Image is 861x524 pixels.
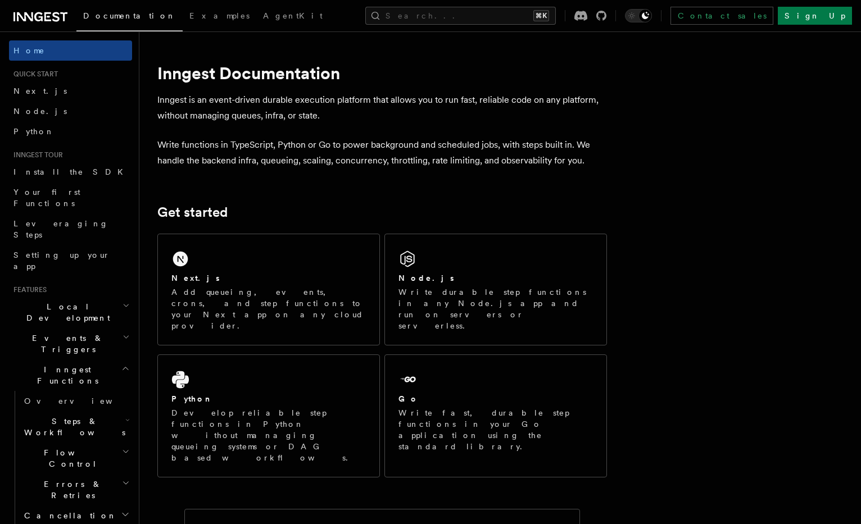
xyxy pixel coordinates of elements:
a: Next.jsAdd queueing, events, crons, and step functions to your Next app on any cloud provider. [157,234,380,345]
a: Leveraging Steps [9,213,132,245]
a: Documentation [76,3,183,31]
p: Write durable step functions in any Node.js app and run on servers or serverless. [398,286,593,331]
h2: Next.js [171,272,220,284]
p: Develop reliable step functions in Python without managing queueing systems or DAG based workflows. [171,407,366,463]
span: Next.js [13,86,67,95]
span: Inngest tour [9,151,63,160]
button: Search...⌘K [365,7,556,25]
p: Write fast, durable step functions in your Go application using the standard library. [398,407,593,452]
a: Install the SDK [9,162,132,182]
a: AgentKit [256,3,329,30]
p: Inngest is an event-driven durable execution platform that allows you to run fast, reliable code ... [157,92,607,124]
span: Setting up your app [13,250,110,271]
a: Node.js [9,101,132,121]
a: Your first Functions [9,182,132,213]
span: Documentation [83,11,176,20]
button: Inngest Functions [9,359,132,391]
span: Steps & Workflows [20,416,125,438]
p: Write functions in TypeScript, Python or Go to power background and scheduled jobs, with steps bu... [157,137,607,168]
button: Local Development [9,297,132,328]
a: Get started [157,204,228,220]
span: Quick start [9,70,58,79]
span: Install the SDK [13,167,130,176]
p: Add queueing, events, crons, and step functions to your Next app on any cloud provider. [171,286,366,331]
span: Leveraging Steps [13,219,108,239]
h2: Python [171,393,213,404]
a: Python [9,121,132,142]
button: Toggle dark mode [625,9,652,22]
a: PythonDevelop reliable step functions in Python without managing queueing systems or DAG based wo... [157,354,380,477]
a: Sign Up [778,7,852,25]
h2: Node.js [398,272,454,284]
span: Home [13,45,45,56]
span: Examples [189,11,250,20]
a: Home [9,40,132,61]
span: Cancellation [20,510,117,521]
kbd: ⌘K [533,10,549,21]
a: Contact sales [670,7,773,25]
h2: Go [398,393,419,404]
a: GoWrite fast, durable step functions in your Go application using the standard library. [384,354,607,477]
span: AgentKit [263,11,323,20]
span: Node.js [13,107,67,116]
span: Your first Functions [13,188,80,208]
a: Node.jsWrite durable step functions in any Node.js app and run on servers or serverless. [384,234,607,345]
button: Flow Control [20,443,132,474]
button: Errors & Retries [20,474,132,505]
a: Overview [20,391,132,411]
span: Inngest Functions [9,364,121,386]
h1: Inngest Documentation [157,63,607,83]
span: Local Development [9,301,123,323]
span: Features [9,285,47,294]
span: Python [13,127,55,136]
button: Steps & Workflows [20,411,132,443]
a: Next.js [9,81,132,101]
span: Events & Triggers [9,332,123,355]
span: Overview [24,397,140,405]
span: Flow Control [20,447,122,470]
button: Events & Triggers [9,328,132,359]
span: Errors & Retries [20,479,122,501]
a: Setting up your app [9,245,132,276]
a: Examples [183,3,256,30]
